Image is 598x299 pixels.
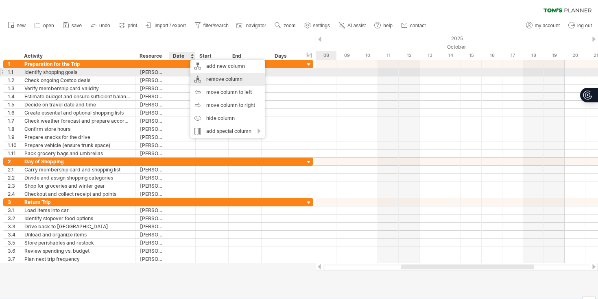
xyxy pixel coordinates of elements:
div: [PERSON_NAME] [140,141,165,149]
span: filter/search [203,23,229,28]
div: Unload and organize items [24,231,131,238]
div: 1.11 [8,149,20,157]
div: [PERSON_NAME] [140,247,165,255]
div: Wednesday, 15 October 2025 [461,51,482,60]
span: navigator [246,23,266,28]
div: Resource [140,52,164,60]
div: 1.3 [8,84,20,92]
div: [PERSON_NAME] [140,109,165,117]
div: 1 [8,60,20,68]
div: [PERSON_NAME] [140,133,165,141]
a: new [6,20,28,31]
span: settings [313,23,330,28]
div: Thursday, 16 October 2025 [482,51,502,60]
div: add special column [190,125,265,138]
div: Wednesday, 8 October 2025 [316,51,336,60]
div: [PERSON_NAME] [140,149,165,157]
div: Preparation for the Trip [24,60,131,68]
span: AI assist [347,23,366,28]
div: Divide and assign shopping categories [24,174,131,182]
div: Tuesday, 14 October 2025 [440,51,461,60]
span: print [128,23,137,28]
div: [PERSON_NAME] [140,101,165,108]
div: Checkout and collect receipt and points [24,190,131,198]
div: 1.8 [8,125,20,133]
a: save [61,20,84,31]
div: Monday, 20 October 2025 [565,51,585,60]
a: undo [88,20,113,31]
div: Store perishables and restock [24,239,131,247]
div: End [232,52,257,60]
div: Verify membership card validity [24,84,131,92]
div: 1.1 [8,68,20,76]
div: [PERSON_NAME] [140,231,165,238]
div: [PERSON_NAME] [140,93,165,100]
div: Saturday, 11 October 2025 [378,51,399,60]
div: Load items into car [24,206,131,214]
a: help [372,20,395,31]
div: remove column [190,73,265,86]
div: 3.4 [8,231,20,238]
div: Check weather forecast and prepare accordingly [24,117,131,125]
div: 3.2 [8,214,20,222]
span: open [43,23,54,28]
span: zoom [284,23,295,28]
a: print [117,20,140,31]
div: [PERSON_NAME] [140,239,165,247]
a: zoom [273,20,298,31]
a: my account [524,20,562,31]
div: 3.3 [8,223,20,230]
span: undo [99,23,110,28]
div: Review spending vs. budget [24,247,131,255]
div: Sunday, 12 October 2025 [399,51,419,60]
div: [PERSON_NAME] [140,190,165,198]
div: 1.6 [8,109,20,117]
div: [PERSON_NAME] [140,68,165,76]
a: AI assist [336,20,368,31]
div: [PERSON_NAME] [140,182,165,190]
div: Show Legend [582,297,596,299]
div: Prepare snacks for the drive [24,133,131,141]
span: import / export [155,23,186,28]
div: Activity [24,52,131,60]
a: open [32,20,57,31]
div: 2 [8,158,20,165]
div: Saturday, 18 October 2025 [523,51,544,60]
div: Days [261,52,300,60]
div: add new column [190,60,265,73]
div: Pack grocery bags and umbrellas [24,149,131,157]
div: Return Trip [24,198,131,206]
div: 2.1 [8,166,20,173]
div: 3 [8,198,20,206]
a: navigator [235,20,268,31]
a: contact [399,20,428,31]
div: 2.3 [8,182,20,190]
div: Identify shopping goals [24,68,131,76]
div: Shop for groceries and winter gear [24,182,131,190]
span: contact [410,23,426,28]
div: 2.4 [8,190,20,198]
div: Drive back to [GEOGRAPHIC_DATA] [24,223,131,230]
div: [PERSON_NAME] [140,255,165,263]
a: settings [302,20,332,31]
div: Estimate budget and ensure sufficient balance [24,93,131,100]
div: Carry membership card and shopping list [24,166,131,173]
div: 1.9 [8,133,20,141]
div: move column to left [190,86,265,99]
div: Decide on travel date and time [24,101,131,108]
div: 3.1 [8,206,20,214]
div: [PERSON_NAME] [140,125,165,133]
span: save [72,23,82,28]
div: Friday, 10 October 2025 [357,51,378,60]
span: new [17,23,26,28]
div: Prepare vehicle (ensure trunk space) [24,141,131,149]
div: move column to right [190,99,265,112]
div: [PERSON_NAME] [140,214,165,222]
div: [PERSON_NAME] [140,84,165,92]
div: Create essential and optional shopping lists [24,109,131,117]
a: filter/search [192,20,231,31]
div: Thursday, 9 October 2025 [336,51,357,60]
span: log out [577,23,592,28]
div: hide column [190,112,265,125]
a: import / export [144,20,188,31]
